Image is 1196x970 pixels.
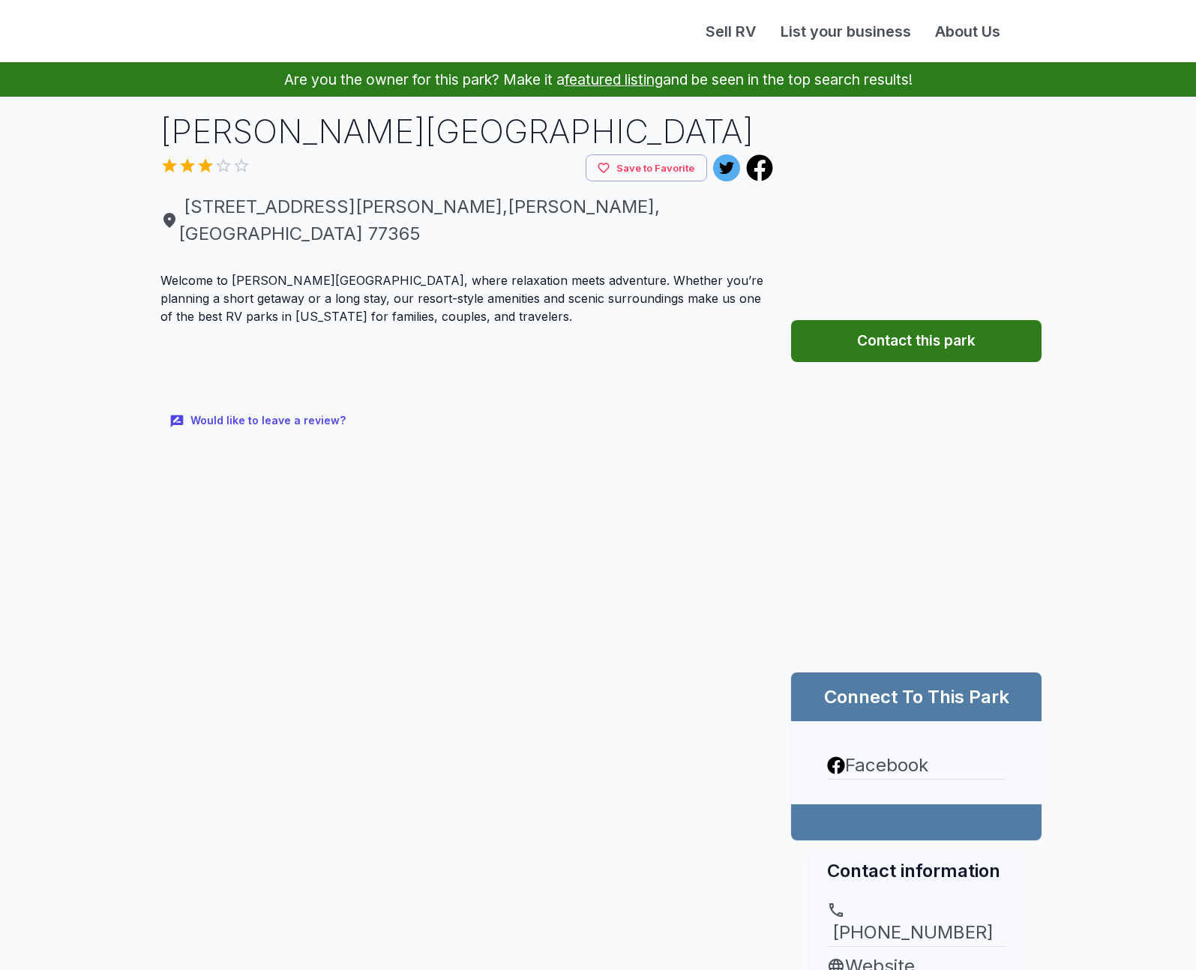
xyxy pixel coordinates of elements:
[791,320,1042,362] button: Contact this park
[160,193,774,247] span: [STREET_ADDRESS][PERSON_NAME] , [PERSON_NAME] , [GEOGRAPHIC_DATA] 77365
[565,70,663,88] a: featured listing
[160,405,358,437] button: Would like to leave a review?
[827,901,1006,946] a: [PHONE_NUMBER]
[791,109,1042,296] iframe: Advertisement
[160,109,774,154] h1: [PERSON_NAME][GEOGRAPHIC_DATA]
[769,20,923,43] a: List your business
[791,398,1042,648] img: Map for Porter Strong RV Resort
[694,20,769,43] a: Sell RV
[18,62,1178,97] p: Are you the owner for this park? Make it a and be seen in the top search results!
[586,154,707,182] button: Save to Favorite
[809,684,1024,709] h2: Connect To This Park
[160,337,774,405] iframe: Advertisement
[923,20,1012,43] a: About Us
[827,752,1006,779] a: Facebook
[827,858,1006,883] h2: Contact information
[160,193,774,247] a: [STREET_ADDRESS][PERSON_NAME],[PERSON_NAME],[GEOGRAPHIC_DATA] 77365
[160,271,774,325] p: Welcome to [PERSON_NAME][GEOGRAPHIC_DATA], where relaxation meets adventure. Whether you’re plann...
